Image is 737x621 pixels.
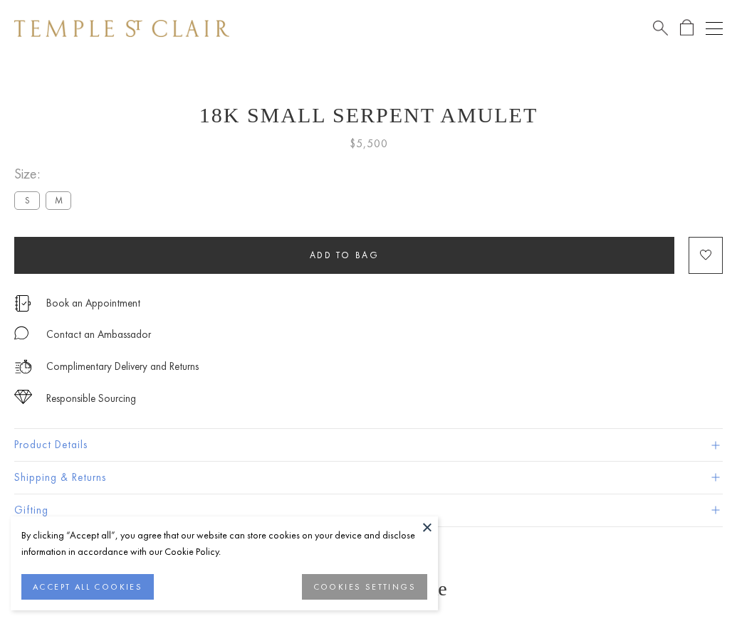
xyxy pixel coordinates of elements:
[46,358,199,376] p: Complimentary Delivery and Returns
[21,527,427,560] div: By clicking “Accept all”, you agree that our website can store cookies on your device and disclos...
[14,462,723,494] button: Shipping & Returns
[653,19,668,37] a: Search
[14,191,40,209] label: S
[14,390,32,404] img: icon_sourcing.svg
[350,134,388,153] span: $5,500
[46,326,151,344] div: Contact an Ambassador
[46,191,71,209] label: M
[14,326,28,340] img: MessageIcon-01_2.svg
[706,20,723,37] button: Open navigation
[14,429,723,461] button: Product Details
[14,103,723,127] h1: 18K Small Serpent Amulet
[310,249,380,261] span: Add to bag
[14,358,32,376] img: icon_delivery.svg
[302,574,427,600] button: COOKIES SETTINGS
[680,19,694,37] a: Open Shopping Bag
[14,295,31,312] img: icon_appointment.svg
[14,237,674,274] button: Add to bag
[46,390,136,408] div: Responsible Sourcing
[21,574,154,600] button: ACCEPT ALL COOKIES
[14,162,77,186] span: Size:
[14,20,229,37] img: Temple St. Clair
[46,295,140,311] a: Book an Appointment
[14,494,723,526] button: Gifting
